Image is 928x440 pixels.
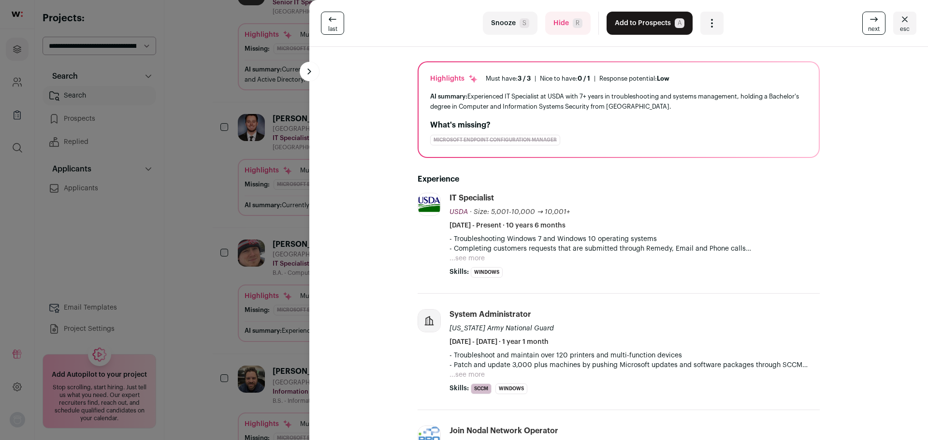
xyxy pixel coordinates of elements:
[599,75,669,83] div: Response potential:
[449,337,549,347] span: [DATE] - [DATE] · 1 year 1 month
[328,25,337,33] span: last
[471,383,492,394] li: SCCM
[430,91,807,112] div: Experienced IT Specialist at USDA with 7+ years in troubleshooting and systems management, holdin...
[607,12,693,35] button: Add to ProspectsA
[657,75,669,82] span: Low
[449,193,494,203] div: IT Specialist
[900,25,910,33] span: esc
[470,209,570,215] span: · Size: 5,001-10,000 → 10,001+
[495,383,527,394] li: Windows
[418,173,820,185] h2: Experience
[573,18,582,28] span: R
[486,75,531,83] div: Must have:
[868,25,880,33] span: next
[675,18,684,28] span: A
[893,12,916,35] button: Close
[430,135,560,145] div: Microsoft Endpoint Configuration Manager
[449,209,468,215] span: USDA
[520,18,529,28] span: S
[449,325,554,332] span: [US_STATE] Army National Guard
[449,254,485,263] button: ...see more
[471,267,503,278] li: Windows
[418,197,440,212] img: ae6b78be2c0b16ca8b2b3720b2def435cb37ecdab82b07a34304e6c8dedbc5f8.png
[578,75,590,82] span: 0 / 1
[862,12,885,35] a: next
[449,351,820,360] p: - Troubleshoot and maintain over 120 printers and multi-function devices
[449,267,469,277] span: Skills:
[321,12,344,35] a: last
[449,309,531,320] div: System Administrator
[418,310,440,332] img: company-logo-placeholder-414d4e2ec0e2ddebbe968bf319fdfe5acfe0c9b87f798d344e800bc9a89632a0.png
[449,383,469,393] span: Skills:
[449,360,820,370] p: - Patch and update 3,000 plus machines by pushing Microsoft updates and software packages through...
[449,234,820,244] p: - Troubleshooting Windows 7 and Windows 10 operating systems
[540,75,590,83] div: Nice to have:
[449,370,485,380] button: ...see more
[545,12,591,35] button: HideR
[449,221,565,230] span: [DATE] - Present · 10 years 6 months
[449,244,820,254] p: - Completing customers requests that are submitted through Remedy, Email and Phone calls
[483,12,537,35] button: SnoozeS
[700,12,724,35] button: Open dropdown
[430,119,807,131] h2: What's missing?
[430,93,467,99] span: AI summary:
[518,75,531,82] span: 3 / 3
[486,75,669,83] ul: | |
[430,74,478,84] div: Highlights
[449,426,558,436] div: Join Nodal Network Operator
